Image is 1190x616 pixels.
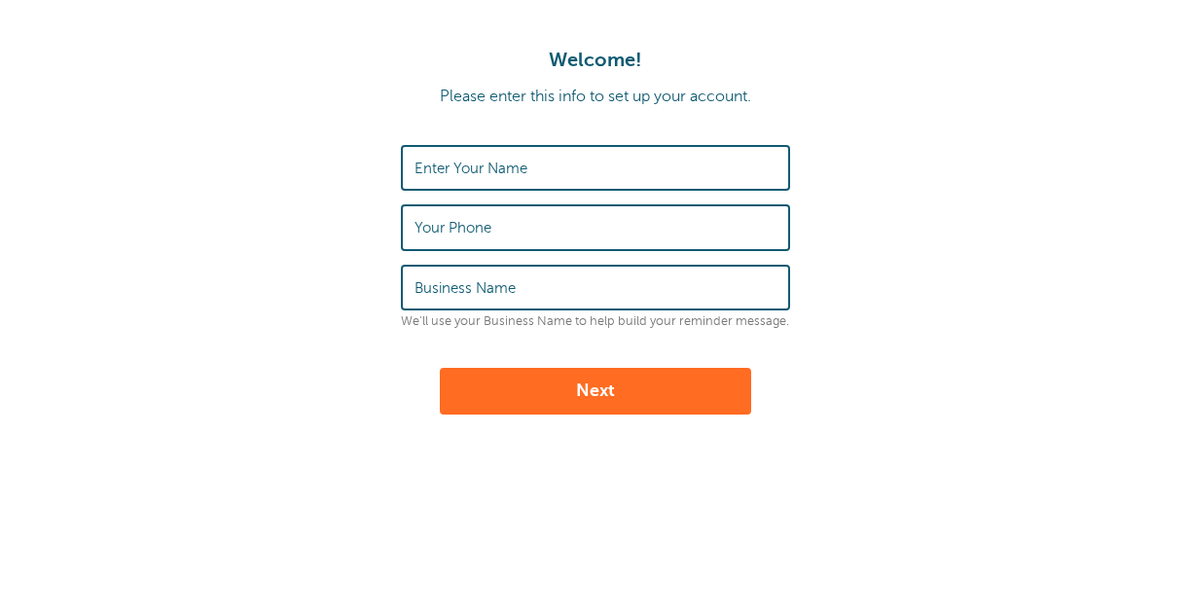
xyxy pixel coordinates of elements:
label: Your Phone [415,219,491,236]
p: We'll use your Business Name to help build your reminder message. [401,314,790,329]
h1: Welcome! [19,49,1171,72]
button: Next [440,368,751,415]
label: Business Name [415,279,516,297]
p: Please enter this info to set up your account. [19,88,1171,106]
label: Enter Your Name [415,160,527,177]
